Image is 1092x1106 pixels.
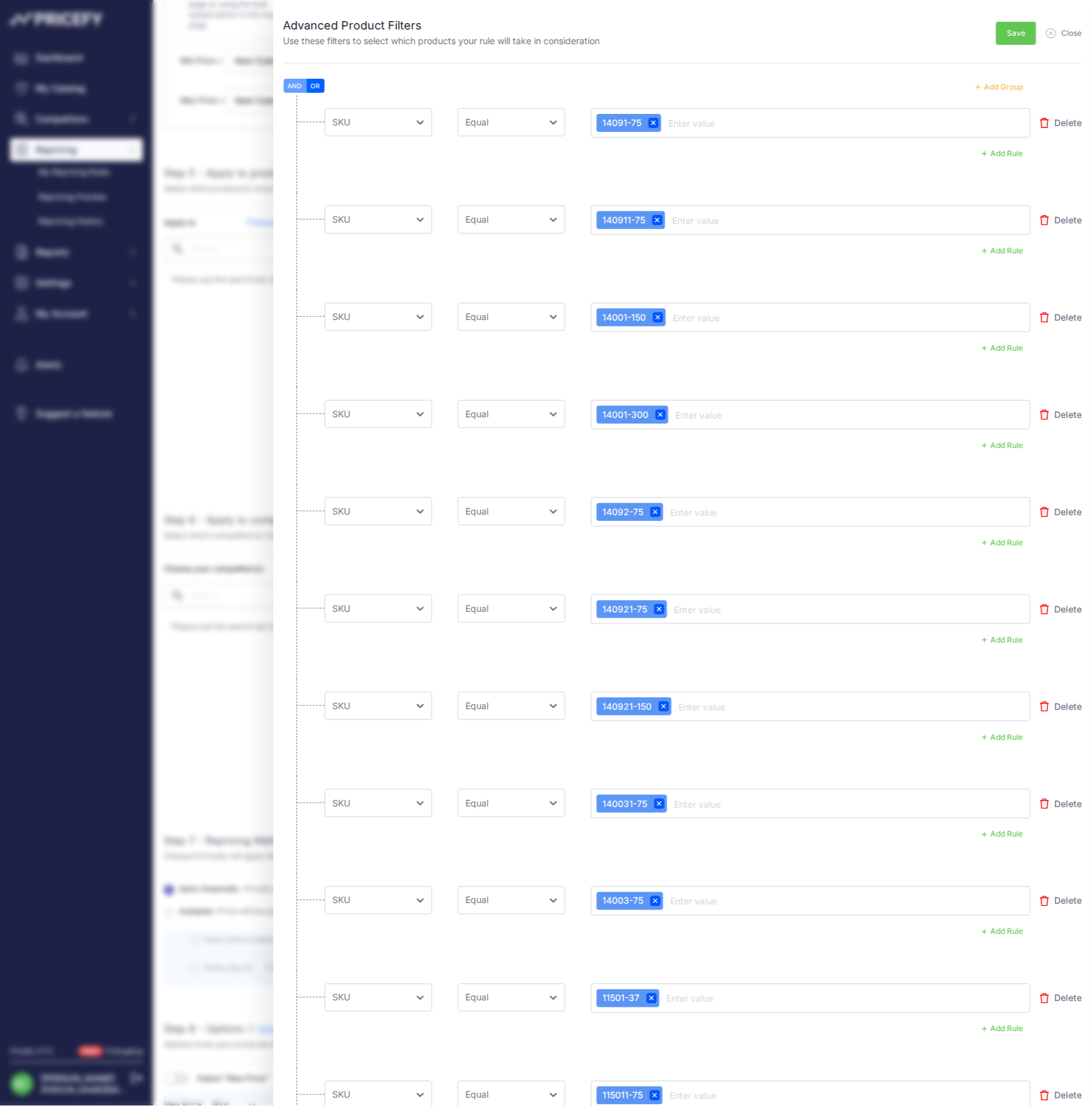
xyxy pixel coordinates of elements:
[599,895,644,908] span: 14003-75
[599,700,652,713] span: 140921-150
[670,212,773,228] input: Enter value
[1054,408,1082,421] span: Delete
[307,79,325,93] button: OR
[1054,700,1082,713] span: Delete
[599,992,640,1005] span: 11501-37
[1040,110,1082,136] button: Delete
[284,79,307,93] button: AND
[974,632,1031,648] button: Add Rule
[1007,28,1025,38] span: Save
[1040,694,1082,719] button: Delete
[1040,402,1082,428] button: Delete
[974,437,1031,454] button: Add Rule
[599,1089,643,1102] span: 115011-75
[668,504,771,520] input: Enter value
[1054,797,1082,810] span: Delete
[599,506,644,518] span: 14092-75
[974,243,1031,259] button: Add Rule
[284,17,600,35] h2: Advanced Product Filters
[1054,895,1082,908] span: Delete
[1054,116,1082,129] span: Delete
[677,699,779,714] input: Enter value
[671,310,773,325] input: Enter value
[968,79,1031,95] button: Add Group
[1046,20,1082,38] button: Close
[1054,214,1082,227] span: Delete
[974,145,1031,162] button: Add Rule
[599,408,649,421] span: 14001-300
[1040,207,1082,233] button: Delete
[599,797,648,810] span: 140031-75
[599,311,646,324] span: 14001-150
[599,603,648,616] span: 140921-75
[1040,888,1082,914] button: Delete
[1040,986,1082,1011] button: Delete
[974,729,1031,746] button: Add Rule
[1040,305,1082,330] button: Delete
[974,1021,1031,1038] button: Add Rule
[1054,506,1082,518] span: Delete
[974,534,1031,551] button: Add Rule
[1054,992,1082,1005] span: Delete
[1040,499,1082,525] button: Delete
[1040,791,1082,817] button: Delete
[668,894,771,909] input: Enter value
[1054,311,1082,324] span: Delete
[1061,28,1082,38] span: Close
[599,116,642,129] span: 14091-75
[974,340,1031,357] button: Add Rule
[284,35,600,47] p: Use these filters to select which products your rule will take in consideration
[974,924,1031,940] button: Add Rule
[996,22,1036,45] button: Save
[668,1088,770,1103] input: Enter value
[1054,603,1082,616] span: Delete
[672,796,775,812] input: Enter value
[673,407,776,422] input: Enter value
[1054,1089,1082,1102] span: Delete
[974,826,1031,843] button: Add Rule
[672,602,775,617] input: Enter value
[599,214,646,227] span: 140911-75
[664,991,767,1006] input: Enter value
[1040,597,1082,622] button: Delete
[666,115,769,131] input: Enter value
